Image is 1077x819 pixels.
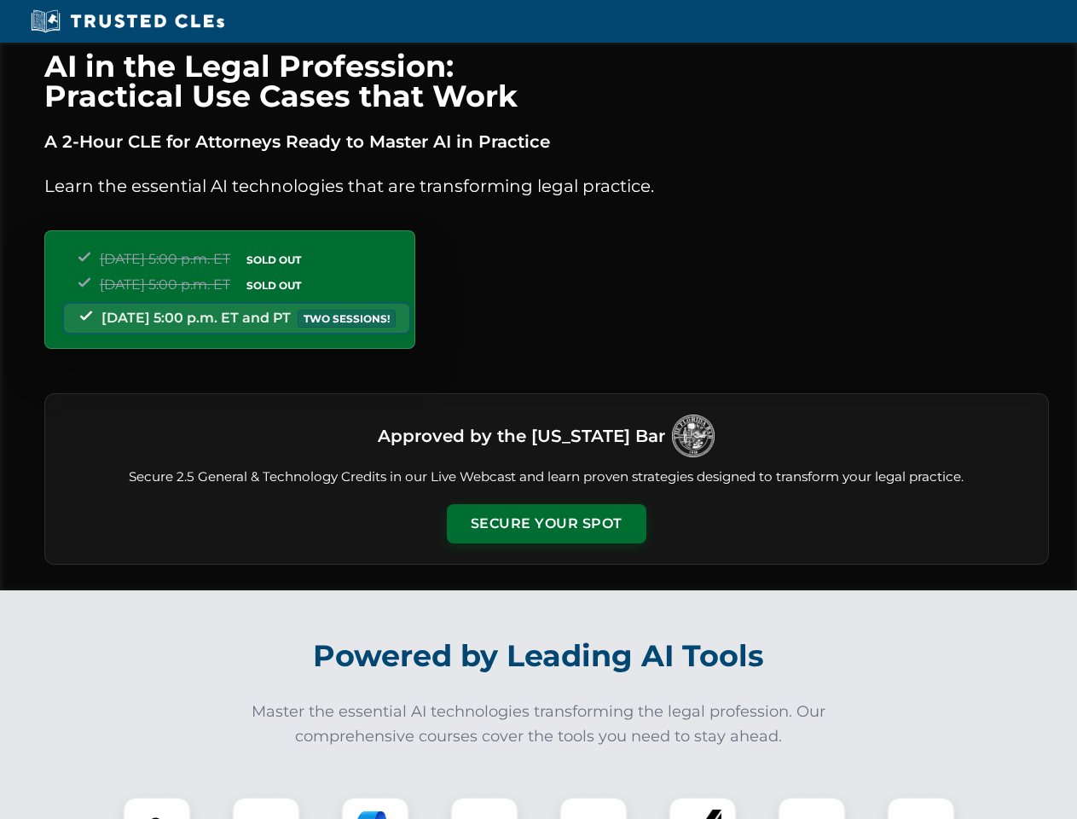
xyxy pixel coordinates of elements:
button: Secure Your Spot [447,504,646,543]
img: Trusted CLEs [26,9,229,34]
img: Logo [672,415,715,457]
h1: AI in the Legal Profession: Practical Use Cases that Work [44,51,1049,111]
span: [DATE] 5:00 p.m. ET [100,276,230,293]
span: [DATE] 5:00 p.m. ET [100,251,230,267]
p: Master the essential AI technologies transforming the legal profession. Our comprehensive courses... [240,700,837,749]
p: Learn the essential AI technologies that are transforming legal practice. [44,172,1049,200]
h2: Powered by Leading AI Tools [67,626,1011,686]
span: SOLD OUT [240,276,307,294]
span: SOLD OUT [240,251,307,269]
p: A 2-Hour CLE for Attorneys Ready to Master AI in Practice [44,128,1049,155]
h3: Approved by the [US_STATE] Bar [378,421,665,451]
p: Secure 2.5 General & Technology Credits in our Live Webcast and learn proven strategies designed ... [66,468,1028,487]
